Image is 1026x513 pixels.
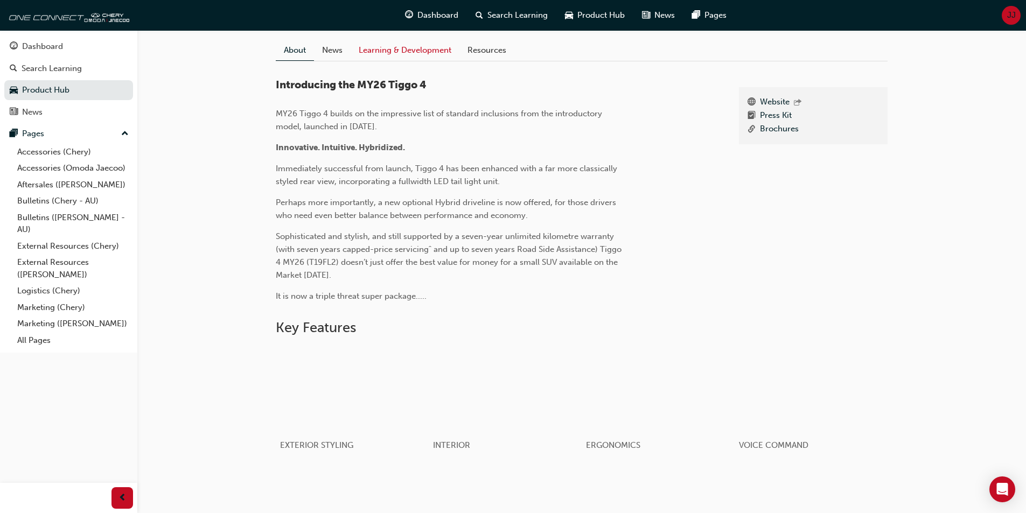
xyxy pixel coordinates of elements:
[13,177,133,193] a: Aftersales ([PERSON_NAME])
[4,80,133,100] a: Product Hub
[704,9,727,22] span: Pages
[1002,6,1021,25] button: JJ
[582,345,735,464] button: ERGONOMICS
[13,332,133,349] a: All Pages
[476,9,483,22] span: search-icon
[4,124,133,144] button: Pages
[654,9,675,22] span: News
[429,345,582,464] button: INTERIOR
[22,128,44,140] div: Pages
[276,40,314,61] a: About
[13,193,133,209] a: Bulletins (Chery - AU)
[405,9,413,22] span: guage-icon
[13,315,133,332] a: Marketing ([PERSON_NAME])
[760,96,790,110] a: Website
[467,4,556,26] a: search-iconSearch Learning
[760,123,799,136] a: Brochures
[642,9,650,22] span: news-icon
[989,476,1015,502] div: Open Intercom Messenger
[276,164,619,186] span: Immediately successful from launch, Tiggo 4 has been enhanced with a far more classically styled ...
[121,127,129,141] span: up-icon
[577,9,625,22] span: Product Hub
[314,40,351,60] a: News
[13,209,133,238] a: Bulletins ([PERSON_NAME] - AU)
[276,79,427,91] span: Introducing the MY26 Tiggo 4
[748,123,756,136] span: link-icon
[417,9,458,22] span: Dashboard
[4,37,133,57] a: Dashboard
[692,9,700,22] span: pages-icon
[280,440,353,450] span: EXTERIOR STYLING
[760,109,792,123] a: Press Kit
[13,254,133,283] a: External Resources ([PERSON_NAME])
[4,102,133,122] a: News
[565,9,573,22] span: car-icon
[276,143,405,152] span: Innovative. Intuitive. Hybridized.
[13,144,133,160] a: Accessories (Chery)
[10,64,17,74] span: search-icon
[276,319,888,336] h2: Key Features
[276,231,624,280] span: Sophisticated and stylish, and still supported by a seven-year unlimited kilometre warranty (with...
[22,40,63,53] div: Dashboard
[276,345,429,464] button: EXTERIOR STYLING
[794,99,801,108] span: outbound-icon
[396,4,467,26] a: guage-iconDashboard
[13,283,133,299] a: Logistics (Chery)
[22,62,82,75] div: Search Learning
[351,40,459,60] a: Learning & Development
[586,440,640,450] span: ERGONOMICS
[487,9,548,22] span: Search Learning
[735,345,888,464] button: VOICE COMMAND
[433,440,470,450] span: INTERIOR
[13,238,133,255] a: External Resources (Chery)
[22,106,43,118] div: News
[10,129,18,139] span: pages-icon
[118,491,127,505] span: prev-icon
[683,4,735,26] a: pages-iconPages
[276,291,427,301] span: It is now a triple threat super package.....
[13,160,133,177] a: Accessories (Omoda Jaecoo)
[739,440,808,450] span: VOICE COMMAND
[4,59,133,79] a: Search Learning
[10,86,18,95] span: car-icon
[13,299,133,316] a: Marketing (Chery)
[748,96,756,110] span: www-icon
[748,109,756,123] span: booktick-icon
[10,108,18,117] span: news-icon
[4,34,133,124] button: DashboardSearch LearningProduct HubNews
[276,109,604,131] span: MY26 Tiggo 4 builds on the impressive list of standard inclusions from the introductory model, la...
[10,42,18,52] span: guage-icon
[459,40,514,60] a: Resources
[1007,9,1016,22] span: JJ
[633,4,683,26] a: news-iconNews
[276,198,618,220] span: Perhaps more importantly, a new optional Hybrid driveline is now offered, for those drivers who n...
[5,4,129,26] img: oneconnect
[556,4,633,26] a: car-iconProduct Hub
